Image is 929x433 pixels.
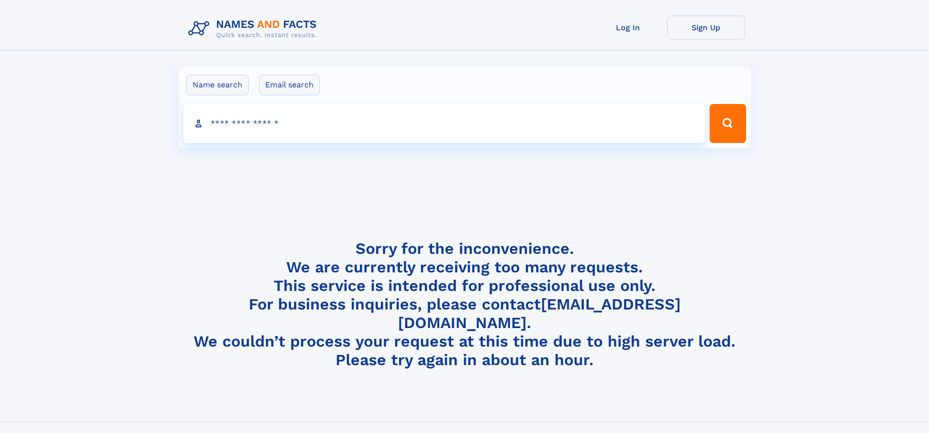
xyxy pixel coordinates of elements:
[589,16,667,40] a: Log In
[184,16,325,42] img: Logo Names and Facts
[398,295,681,332] a: [EMAIL_ADDRESS][DOMAIN_NAME]
[667,16,745,40] a: Sign Up
[259,75,320,95] label: Email search
[186,75,249,95] label: Name search
[184,239,745,370] h4: Sorry for the inconvenience. We are currently receiving too many requests. This service is intend...
[183,104,706,143] input: search input
[710,104,746,143] button: Search Button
